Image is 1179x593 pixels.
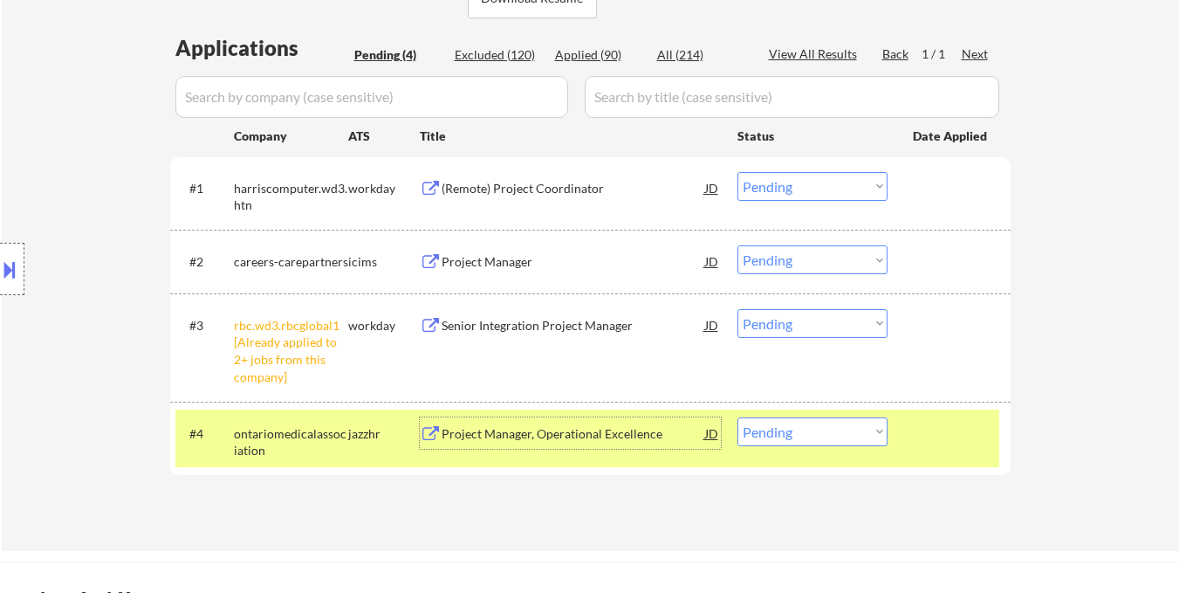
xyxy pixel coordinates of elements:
[348,425,420,443] div: jazzhr
[420,128,721,145] div: Title
[442,317,705,334] div: Senior Integration Project Manager
[703,172,721,203] div: JD
[737,120,888,151] div: Status
[455,46,542,64] div: Excluded (120)
[769,45,862,63] div: View All Results
[962,45,990,63] div: Next
[882,45,910,63] div: Back
[175,38,348,59] div: Applications
[348,180,420,197] div: workday
[348,253,420,271] div: icims
[703,245,721,277] div: JD
[175,76,568,118] input: Search by company (case sensitive)
[442,180,705,197] div: (Remote) Project Coordinator
[348,128,420,145] div: ATS
[442,425,705,443] div: Project Manager, Operational Excellence
[657,46,744,64] div: All (214)
[922,45,962,63] div: 1 / 1
[234,425,348,459] div: ontariomedicalassociation
[913,128,990,145] div: Date Applied
[703,417,721,449] div: JD
[555,46,642,64] div: Applied (90)
[354,46,442,64] div: Pending (4)
[442,253,705,271] div: Project Manager
[189,425,220,443] div: #4
[585,76,999,118] input: Search by title (case sensitive)
[703,309,721,341] div: JD
[348,317,420,334] div: workday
